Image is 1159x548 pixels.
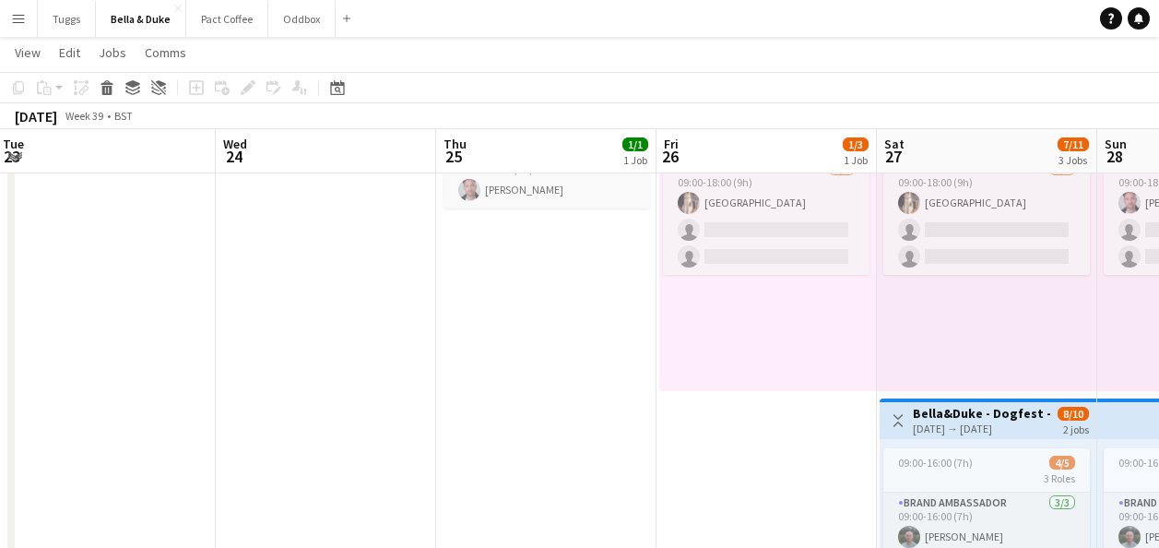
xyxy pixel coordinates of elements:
span: 27 [881,146,905,167]
div: [DATE] → [DATE] [913,422,1050,435]
h3: Bella&Duke - Dogfest - [GEOGRAPHIC_DATA] [913,405,1050,422]
span: 28 [1102,146,1127,167]
a: View [7,41,48,65]
a: Edit [52,41,88,65]
span: 1/3 [843,137,869,151]
button: Oddbox [268,1,336,37]
app-job-card: 09:00-18:00 (9h)1/3 Malvern Autumn Show1 RoleBrand Ambassador1/309:00-18:00 (9h)[GEOGRAPHIC_DATA] [663,114,869,275]
span: Thu [443,136,467,152]
div: BST [114,109,133,123]
div: [DATE] [15,107,57,125]
span: Edit [59,44,80,61]
span: View [15,44,41,61]
app-card-role: Brand Ambassador1/309:00-18:00 (9h)[GEOGRAPHIC_DATA] [663,159,869,275]
a: Comms [137,41,194,65]
button: Bella & Duke [96,1,186,37]
div: 1 Job [844,153,868,167]
span: Comms [145,44,186,61]
span: Tue [3,136,24,152]
span: 25 [441,146,467,167]
span: Fri [664,136,679,152]
app-job-card: 09:00-18:00 (9h)1/3 Malvern Autumn Show1 RoleBrand Ambassador1/309:00-18:00 (9h)[GEOGRAPHIC_DATA] [883,114,1090,275]
span: Jobs [99,44,126,61]
span: Wed [223,136,247,152]
span: 1/1 [622,137,648,151]
div: 1 Job [623,153,647,167]
span: 3 Roles [1044,471,1075,485]
span: Week 39 [61,109,107,123]
span: 7/11 [1058,137,1089,151]
span: 09:00-16:00 (7h) [898,456,973,470]
button: Tuggs [38,1,96,37]
span: 8/10 [1058,407,1089,421]
span: 4/5 [1049,456,1075,470]
div: 2 jobs [1063,421,1089,436]
span: Sun [1105,136,1127,152]
span: 26 [661,146,679,167]
button: Pact Coffee [186,1,268,37]
div: 3 Jobs [1058,153,1088,167]
a: Jobs [91,41,134,65]
app-card-role: Logistics1/109:00-17:00 (8h)[PERSON_NAME] [443,146,650,208]
app-card-role: Brand Ambassador1/309:00-18:00 (9h)[GEOGRAPHIC_DATA] [883,159,1090,275]
span: 24 [220,146,247,167]
span: Sat [884,136,905,152]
